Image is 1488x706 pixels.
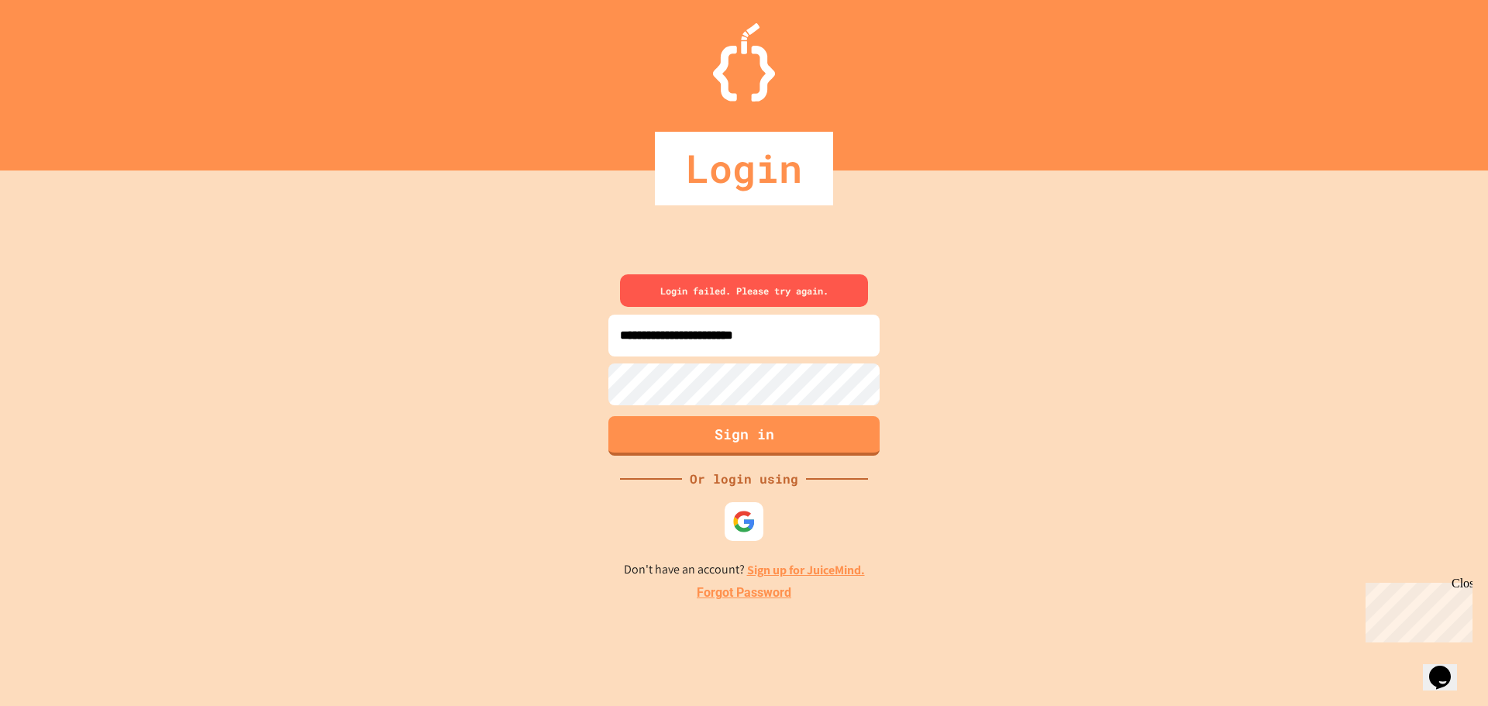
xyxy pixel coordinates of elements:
button: Sign in [608,416,880,456]
iframe: chat widget [1359,577,1472,642]
iframe: chat widget [1423,644,1472,691]
div: Login failed. Please try again. [620,274,868,307]
p: Don't have an account? [624,560,865,580]
div: Or login using [682,470,806,488]
a: Forgot Password [697,584,791,602]
img: Logo.svg [713,23,775,102]
img: google-icon.svg [732,510,756,533]
div: Login [655,132,833,205]
div: Chat with us now!Close [6,6,107,98]
a: Sign up for JuiceMind. [747,562,865,578]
